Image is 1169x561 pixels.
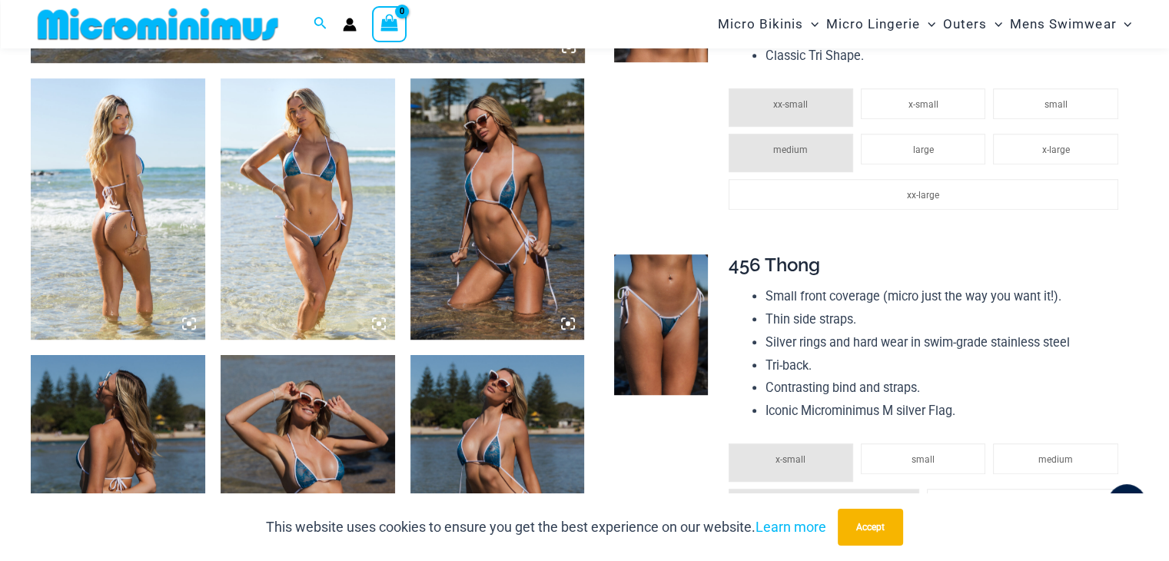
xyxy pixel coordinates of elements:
[838,509,903,546] button: Accept
[861,88,985,119] li: x-small
[765,377,1126,400] li: Contrasting bind and straps.
[221,78,395,340] img: Waves Breaking Ocean 312 Top 456 Bottom
[718,5,803,44] span: Micro Bikinis
[765,354,1126,377] li: Tri-back.
[712,2,1138,46] nav: Site Navigation
[614,254,708,395] img: Waves Breaking Ocean 456 Bottom
[314,15,327,34] a: Search icon link
[993,443,1118,474] li: medium
[729,489,920,527] li: large
[1006,5,1135,44] a: Mens SwimwearMenu ToggleMenu Toggle
[765,400,1126,423] li: Iconic Microminimus M silver Flag.
[372,6,407,41] a: View Shopping Cart, empty
[765,285,1126,308] li: Small front coverage (micro just the way you want it!).
[729,443,853,482] li: x-small
[861,134,985,164] li: large
[913,144,934,155] span: large
[993,88,1118,119] li: small
[822,5,939,44] a: Micro LingerieMenu ToggleMenu Toggle
[266,516,826,539] p: This website uses cookies to ensure you get the best experience on our website.
[943,5,987,44] span: Outers
[765,331,1126,354] li: Silver rings and hard wear in swim-grade stainless steel
[927,489,1118,520] li: x-large
[987,5,1002,44] span: Menu Toggle
[765,308,1126,331] li: Thin side straps.
[1116,5,1131,44] span: Menu Toggle
[912,454,935,465] span: small
[31,78,205,340] img: Waves Breaking Ocean 312 Top 456 Bottom
[920,5,935,44] span: Menu Toggle
[775,454,805,465] span: x-small
[729,134,853,172] li: medium
[861,443,985,474] li: small
[1038,454,1073,465] span: medium
[826,5,920,44] span: Micro Lingerie
[803,5,819,44] span: Menu Toggle
[1044,99,1068,110] span: small
[1010,5,1116,44] span: Mens Swimwear
[1042,144,1070,155] span: x-large
[993,134,1118,164] li: x-large
[773,144,808,155] span: medium
[773,99,808,110] span: xx-small
[343,18,357,32] a: Account icon link
[729,179,1118,210] li: xx-large
[765,45,1126,68] li: Classic Tri Shape.
[410,78,585,340] img: Waves Breaking Ocean 312 Top 456 Bottom
[939,5,1006,44] a: OutersMenu ToggleMenu Toggle
[756,519,826,535] a: Learn more
[729,254,820,276] span: 456 Thong
[729,88,853,127] li: xx-small
[32,7,284,41] img: MM SHOP LOGO FLAT
[907,190,939,201] span: xx-large
[714,5,822,44] a: Micro BikinisMenu ToggleMenu Toggle
[908,99,938,110] span: x-small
